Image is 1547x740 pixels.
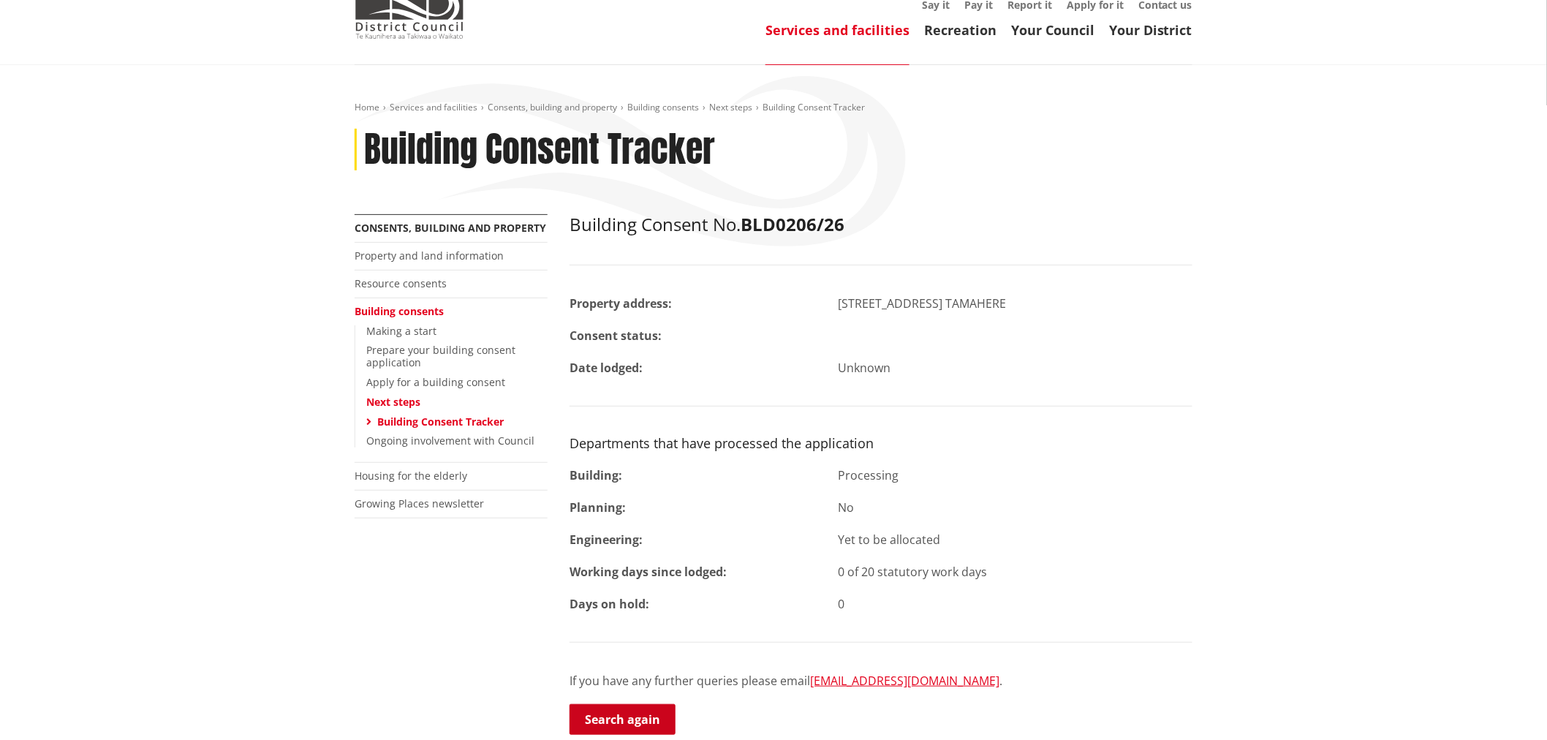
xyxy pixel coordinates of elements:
strong: Working days since lodged: [570,564,727,580]
a: Housing for the elderly [355,469,467,483]
a: [EMAIL_ADDRESS][DOMAIN_NAME] [810,673,999,689]
a: Next steps [366,395,420,409]
a: Your Council [1011,21,1094,39]
div: 0 of 20 statutory work days [828,563,1204,581]
a: Apply for a building consent [366,375,505,389]
div: Processing [828,467,1204,484]
strong: Building: [570,467,622,483]
a: Next steps [709,101,752,113]
a: Services and facilities [765,21,909,39]
a: Ongoing involvement with Council [366,434,534,448]
div: No [828,499,1204,516]
strong: Date lodged: [570,360,643,376]
nav: breadcrumb [355,102,1192,114]
a: Prepare your building consent application [366,343,515,369]
a: Resource consents [355,276,447,290]
strong: Planning: [570,499,626,516]
a: Growing Places newsletter [355,497,484,510]
a: Building Consent Tracker [377,415,504,428]
div: [STREET_ADDRESS] TAMAHERE [828,295,1204,312]
a: Recreation [924,21,996,39]
h1: Building Consent Tracker [364,129,715,171]
h2: Building Consent No. [570,214,1192,235]
iframe: Messenger Launcher [1480,679,1532,731]
a: Building consents [627,101,699,113]
strong: Days on hold: [570,596,649,612]
h3: Departments that have processed the application [570,436,1192,452]
strong: BLD0206/26 [741,212,844,236]
a: Home [355,101,379,113]
div: Yet to be allocated [828,531,1204,548]
strong: Consent status: [570,328,662,344]
p: If you have any further queries please email . [570,672,1192,690]
a: Consents, building and property [355,221,546,235]
a: Consents, building and property [488,101,617,113]
div: 0 [828,595,1204,613]
a: Building consents [355,304,444,318]
a: Your District [1109,21,1192,39]
a: Making a start [366,324,436,338]
a: Search again [570,704,676,735]
strong: Engineering: [570,532,643,548]
strong: Property address: [570,295,672,312]
a: Services and facilities [390,101,477,113]
a: Property and land information [355,249,504,263]
span: Building Consent Tracker [763,101,865,113]
div: Unknown [828,359,1204,377]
